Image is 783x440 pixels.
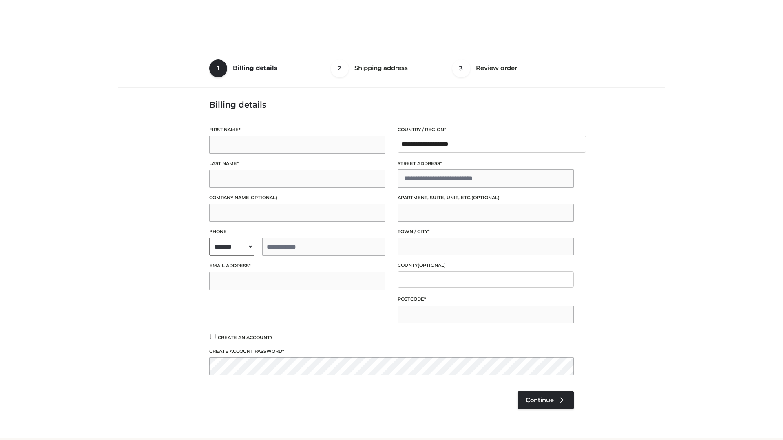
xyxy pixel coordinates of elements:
label: Email address [209,262,385,270]
span: 2 [331,59,349,77]
span: (optional) [471,195,500,200]
label: First name [209,126,385,134]
label: Town / City [398,228,574,235]
input: Create an account? [209,334,217,339]
span: 1 [209,59,227,77]
label: County [398,262,574,269]
h3: Billing details [209,100,574,110]
label: Street address [398,160,574,167]
a: Continue [518,391,574,409]
span: Continue [526,396,554,404]
span: Billing details [233,64,277,72]
label: Phone [209,228,385,235]
span: Create an account? [218,334,273,340]
span: Review order [476,64,517,72]
span: 3 [452,59,470,77]
span: (optional) [249,195,277,200]
span: (optional) [418,262,446,268]
label: Apartment, suite, unit, etc. [398,194,574,202]
label: Postcode [398,295,574,303]
label: Country / Region [398,126,574,134]
label: Last name [209,160,385,167]
label: Create account password [209,348,574,355]
span: Shipping address [354,64,408,72]
label: Company name [209,194,385,202]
